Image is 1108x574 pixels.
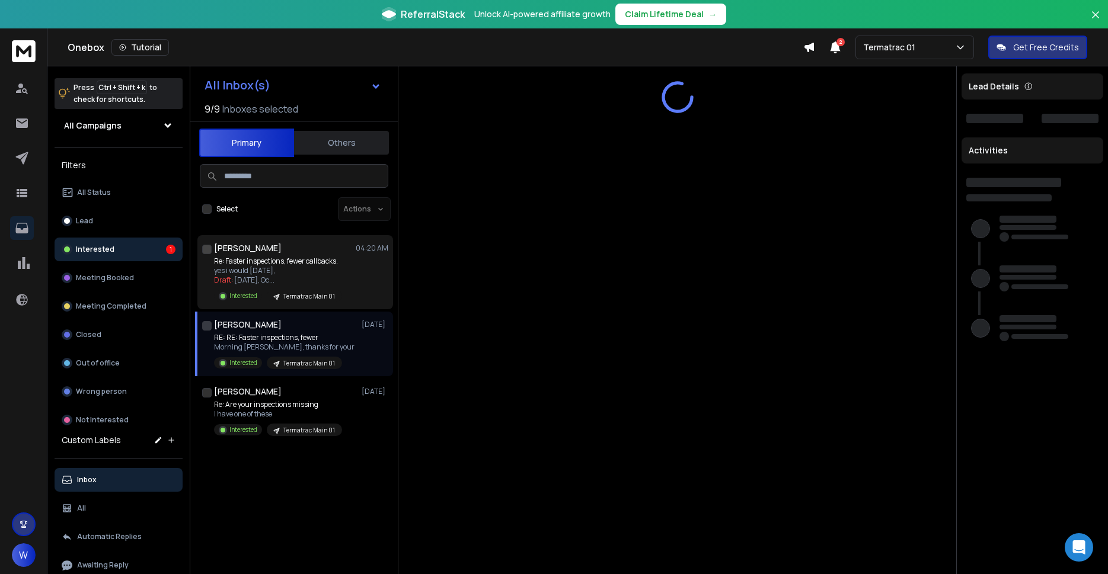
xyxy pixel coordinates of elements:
[214,242,282,254] h1: [PERSON_NAME]
[76,415,129,425] p: Not Interested
[283,426,335,435] p: Termatrac Main 01
[214,319,282,331] h1: [PERSON_NAME]
[362,320,388,329] p: [DATE]
[166,245,175,254] div: 1
[55,266,183,290] button: Meeting Booked
[111,39,169,56] button: Tutorial
[205,79,270,91] h1: All Inbox(s)
[55,380,183,403] button: Wrong person
[863,41,920,53] p: Termatrac 01
[214,266,342,275] p: yes i would [DATE],
[214,333,355,342] p: RE: RE: Faster inspections, fewer
[76,302,146,311] p: Meeting Completed
[205,102,220,116] span: 9 / 9
[55,468,183,492] button: Inbox
[229,425,257,434] p: Interested
[68,39,803,56] div: Onebox
[62,434,121,446] h3: Custom Labels
[214,342,355,352] p: Morning [PERSON_NAME], thanks for your
[76,387,127,396] p: Wrong person
[214,275,233,285] span: Draft:
[76,245,114,254] p: Interested
[55,294,183,318] button: Meeting Completed
[77,504,86,513] p: All
[55,209,183,233] button: Lead
[234,275,274,285] span: [DATE], Oc ...
[214,400,342,409] p: Re: Are your inspections missing
[214,386,282,397] h1: [PERSON_NAME]
[55,408,183,432] button: Not Interested
[55,238,183,261] button: Interested1
[988,36,1087,59] button: Get Free Credits
[214,409,342,419] p: I have one of these
[283,359,335,368] p: Termatrac Main 01
[55,525,183,549] button: Automatic Replies
[356,243,388,253] p: 04:20 AM
[222,102,298,116] h3: Inboxes selected
[1013,41,1079,53] p: Get Free Credits
[283,292,335,301] p: Termatrac Main 01
[1065,533,1093,562] div: Open Intercom Messenger
[74,82,157,105] p: Press to check for shortcuts.
[229,358,257,367] p: Interested
[76,216,93,226] p: Lead
[76,330,101,339] p: Closed
[77,560,129,570] p: Awaiting Reply
[64,120,122,132] h1: All Campaigns
[474,8,611,20] p: Unlock AI-powered affiliate growth
[76,358,120,368] p: Out of office
[55,323,183,347] button: Closed
[77,532,142,541] p: Automatic Replies
[55,157,183,174] h3: Filters
[708,8,717,20] span: →
[12,543,36,567] button: W
[216,204,238,214] label: Select
[962,137,1103,163] div: Activities
[55,114,183,137] button: All Campaigns
[97,81,147,94] span: Ctrl + Shift + k
[55,181,183,204] button: All Status
[836,38,845,46] span: 2
[401,7,465,21] span: ReferralStack
[195,73,391,97] button: All Inbox(s)
[294,130,389,156] button: Others
[77,475,97,485] p: Inbox
[199,129,294,157] button: Primary
[77,188,111,197] p: All Status
[214,256,342,266] p: Re: Faster inspections, fewer callbacks.
[362,387,388,396] p: [DATE]
[55,351,183,375] button: Out of office
[229,291,257,300] p: Interested
[55,496,183,520] button: All
[615,4,726,25] button: Claim Lifetime Deal→
[1088,7,1103,36] button: Close banner
[76,273,134,283] p: Meeting Booked
[969,81,1019,92] p: Lead Details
